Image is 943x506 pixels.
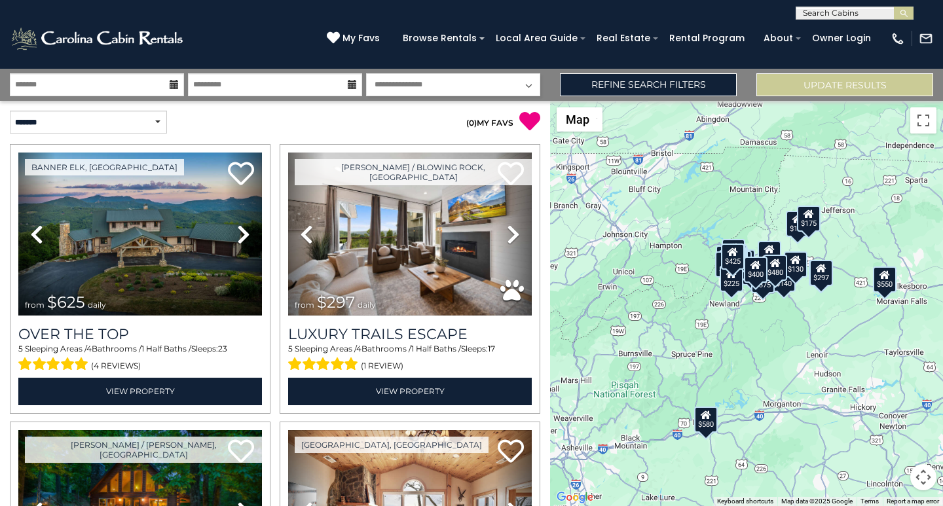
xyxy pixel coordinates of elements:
[663,28,751,48] a: Rental Program
[805,28,878,48] a: Owner Login
[590,28,657,48] a: Real Estate
[764,254,787,280] div: $480
[342,31,380,45] span: My Favs
[411,344,461,353] span: 1 Half Baths /
[721,243,745,269] div: $425
[772,265,796,291] div: $140
[498,438,524,466] a: Add to favorites
[488,344,495,353] span: 17
[356,344,361,353] span: 4
[47,293,85,312] span: $625
[758,241,781,267] div: $349
[910,107,936,134] button: Toggle fullscreen view
[919,31,933,46] img: mail-regular-white.png
[717,497,773,506] button: Keyboard shortcuts
[228,160,254,189] a: Add to favorites
[295,159,532,185] a: [PERSON_NAME] / Blowing Rock, [GEOGRAPHIC_DATA]
[288,343,532,374] div: Sleeping Areas / Bathrooms / Sleeps:
[715,251,739,277] div: $230
[722,238,745,264] div: $125
[18,378,262,405] a: View Property
[86,344,92,353] span: 4
[288,344,293,353] span: 5
[489,28,584,48] a: Local Area Guide
[18,343,262,374] div: Sleeping Areas / Bathrooms / Sleeps:
[720,266,743,292] div: $225
[10,26,187,52] img: White-1-2.png
[288,378,532,405] a: View Property
[910,464,936,490] button: Map camera controls
[466,118,477,128] span: ( )
[781,497,853,505] span: Map data ©2025 Google
[25,437,262,463] a: [PERSON_NAME] / [PERSON_NAME], [GEOGRAPHIC_DATA]
[860,497,879,505] a: Terms
[317,293,355,312] span: $297
[751,266,775,293] div: $375
[396,28,483,48] a: Browse Rentals
[288,153,532,316] img: thumbnail_168695581.jpeg
[786,211,809,237] div: $175
[18,325,262,343] a: Over The Top
[18,153,262,316] img: thumbnail_167153549.jpeg
[784,251,807,278] div: $130
[809,260,833,286] div: $297
[744,256,767,282] div: $400
[553,489,597,506] img: Google
[560,73,737,96] a: Refine Search Filters
[25,159,184,175] a: Banner Elk, [GEOGRAPHIC_DATA]
[553,489,597,506] a: Open this area in Google Maps (opens a new window)
[756,73,933,96] button: Update Results
[361,357,403,374] span: (1 review)
[141,344,191,353] span: 1 Half Baths /
[469,118,474,128] span: 0
[295,300,314,310] span: from
[797,205,821,231] div: $175
[466,118,513,128] a: (0)MY FAVS
[18,344,23,353] span: 5
[887,497,939,505] a: Report a map error
[873,266,897,292] div: $550
[327,31,383,46] a: My Favs
[288,325,532,343] a: Luxury Trails Escape
[218,344,227,353] span: 23
[25,300,45,310] span: from
[88,300,106,310] span: daily
[295,437,489,453] a: [GEOGRAPHIC_DATA], [GEOGRAPHIC_DATA]
[566,113,589,126] span: Map
[91,357,141,374] span: (4 reviews)
[557,107,602,132] button: Change map style
[358,300,376,310] span: daily
[891,31,905,46] img: phone-regular-white.png
[757,28,800,48] a: About
[694,406,718,432] div: $580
